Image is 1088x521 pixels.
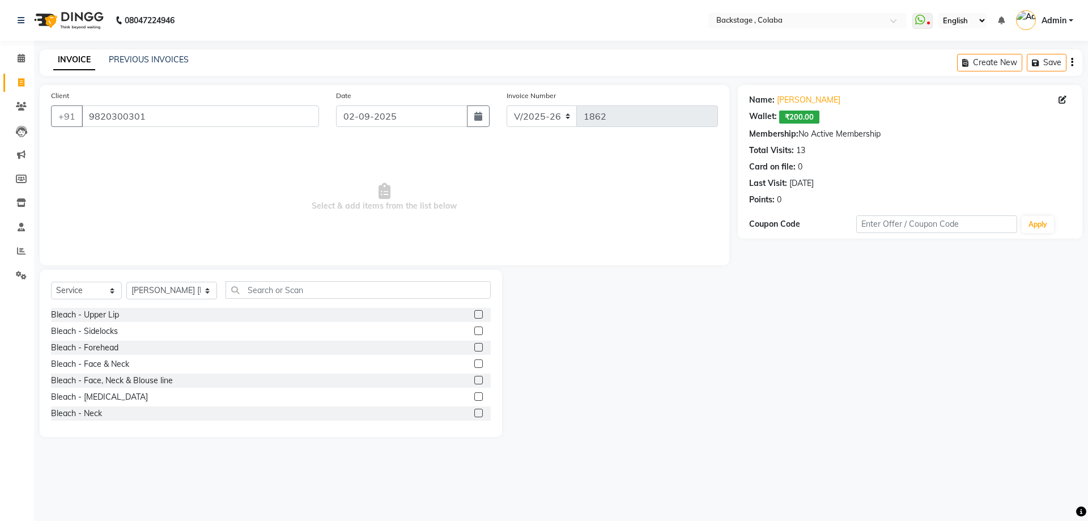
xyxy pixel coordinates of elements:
div: Bleach - Face & Neck [51,358,129,370]
a: [PERSON_NAME] [777,94,840,106]
input: Enter Offer / Coupon Code [856,215,1017,233]
div: Bleach - Forehead [51,342,118,354]
div: [DATE] [789,177,814,189]
label: Client [51,91,69,101]
div: Card on file: [749,161,796,173]
div: 13 [796,145,805,156]
div: Last Visit: [749,177,787,189]
button: Apply [1022,216,1054,233]
label: Invoice Number [507,91,556,101]
div: Coupon Code [749,218,856,230]
div: Points: [749,194,775,206]
label: Date [336,91,351,101]
div: Wallet: [749,111,777,124]
input: Search by Name/Mobile/Email/Code [82,105,319,127]
div: Bleach - Neck [51,408,102,420]
div: Bleach - Face, Neck & Blouse line [51,375,173,387]
div: Name: [749,94,775,106]
div: 0 [777,194,781,206]
div: Bleach - Upper Lip [51,309,119,321]
div: Bleach - Sidelocks [51,325,118,337]
button: Save [1027,54,1066,71]
input: Search or Scan [226,281,491,299]
b: 08047224946 [125,5,175,36]
span: Select & add items from the list below [51,141,718,254]
div: 0 [798,161,802,173]
a: PREVIOUS INVOICES [109,54,189,65]
img: Admin [1016,10,1036,30]
div: No Active Membership [749,128,1071,140]
a: INVOICE [53,50,95,70]
div: Membership: [749,128,798,140]
span: ₹200.00 [779,111,819,124]
span: Admin [1042,15,1066,27]
button: +91 [51,105,83,127]
div: Total Visits: [749,145,794,156]
button: Create New [957,54,1022,71]
div: Bleach - [MEDICAL_DATA] [51,391,148,403]
img: logo [29,5,107,36]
